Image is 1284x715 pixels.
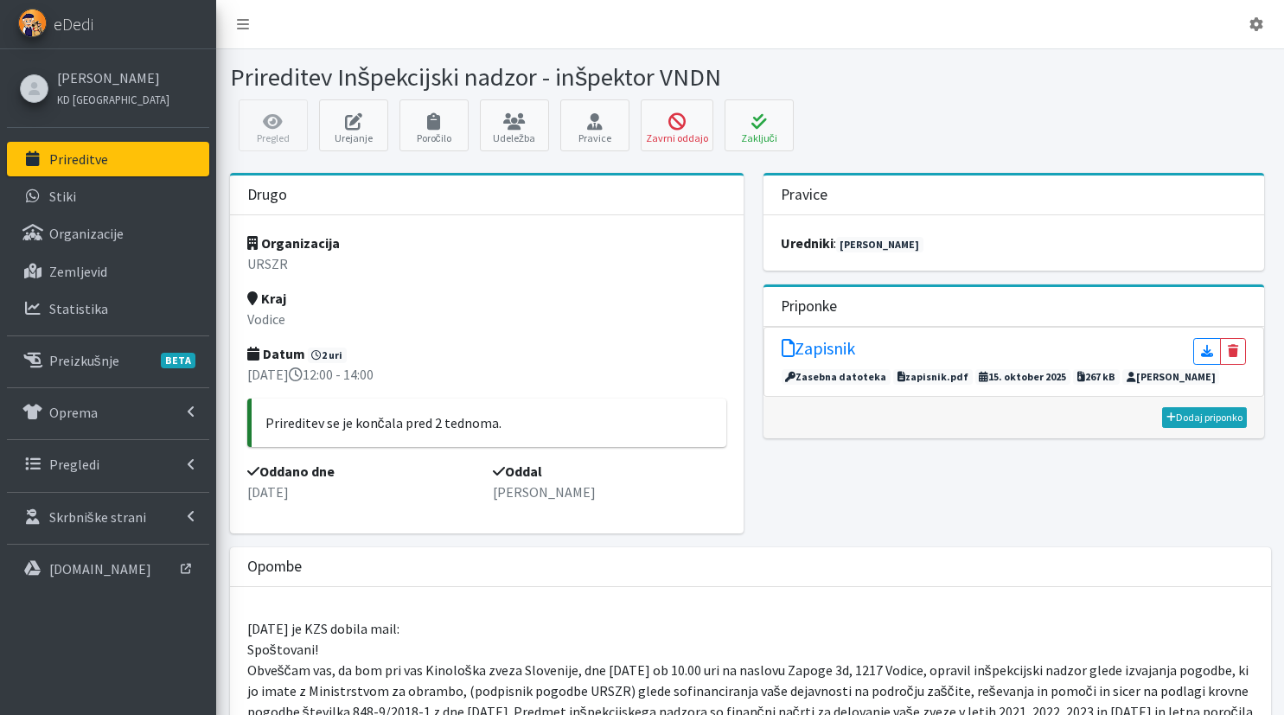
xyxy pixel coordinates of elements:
span: [PERSON_NAME] [1122,369,1220,385]
strong: Oddal [493,463,542,480]
p: Stiki [49,188,76,205]
p: [DOMAIN_NAME] [49,560,151,578]
a: Poročilo [399,99,469,151]
h3: Opombe [247,558,302,576]
a: Udeležba [480,99,549,151]
a: Stiki [7,179,209,214]
p: Organizacije [49,225,124,242]
a: Pregledi [7,447,209,482]
p: Pregledi [49,456,99,473]
p: Zemljevid [49,263,107,280]
a: [PERSON_NAME] [57,67,169,88]
a: PreizkušnjeBETA [7,343,209,378]
a: KD [GEOGRAPHIC_DATA] [57,88,169,109]
strong: Datum [247,345,305,362]
strong: Organizacija [247,234,340,252]
h5: Zapisnik [782,338,855,359]
a: Prireditve [7,142,209,176]
a: Oprema [7,395,209,430]
a: Pravice [560,99,629,151]
strong: Oddano dne [247,463,335,480]
p: Vodice [247,309,727,329]
span: 2 uri [308,348,348,363]
strong: uredniki [781,234,834,252]
span: zapisnik.pdf [893,369,973,385]
small: KD [GEOGRAPHIC_DATA] [57,93,169,106]
p: Prireditev se je končala pred 2 tednoma. [265,412,713,433]
div: : [763,215,1265,271]
strong: Kraj [247,290,286,307]
p: Statistika [49,300,108,317]
p: Prireditve [49,150,108,168]
a: [PERSON_NAME] [836,237,924,252]
span: Zasebna datoteka [782,369,891,385]
a: Statistika [7,291,209,326]
a: Urejanje [319,99,388,151]
span: BETA [161,353,195,368]
span: 15. oktober 2025 [975,369,1071,385]
button: Zavrni oddajo [641,99,713,151]
a: Organizacije [7,216,209,251]
p: Preizkušnje [49,352,119,369]
p: Oprema [49,404,98,421]
h1: Prireditev Inšpekcijski nadzor - inšpektor VNDN [230,62,744,93]
a: [DOMAIN_NAME] [7,552,209,586]
h3: Pravice [781,186,827,204]
button: Zaključi [725,99,794,151]
img: eDedi [18,9,47,37]
a: Skrbniške strani [7,500,209,534]
a: Zemljevid [7,254,209,289]
span: eDedi [54,11,93,37]
a: Zapisnik [782,338,855,365]
span: 267 kB [1073,369,1120,385]
a: Dodaj priponko [1162,407,1247,428]
p: [PERSON_NAME] [493,482,726,502]
p: Skrbniške strani [49,508,146,526]
p: [DATE] 12:00 - 14:00 [247,364,727,385]
h3: Drugo [247,186,287,204]
p: URSZR [247,253,727,274]
h3: Priponke [781,297,837,316]
p: [DATE] [247,482,481,502]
